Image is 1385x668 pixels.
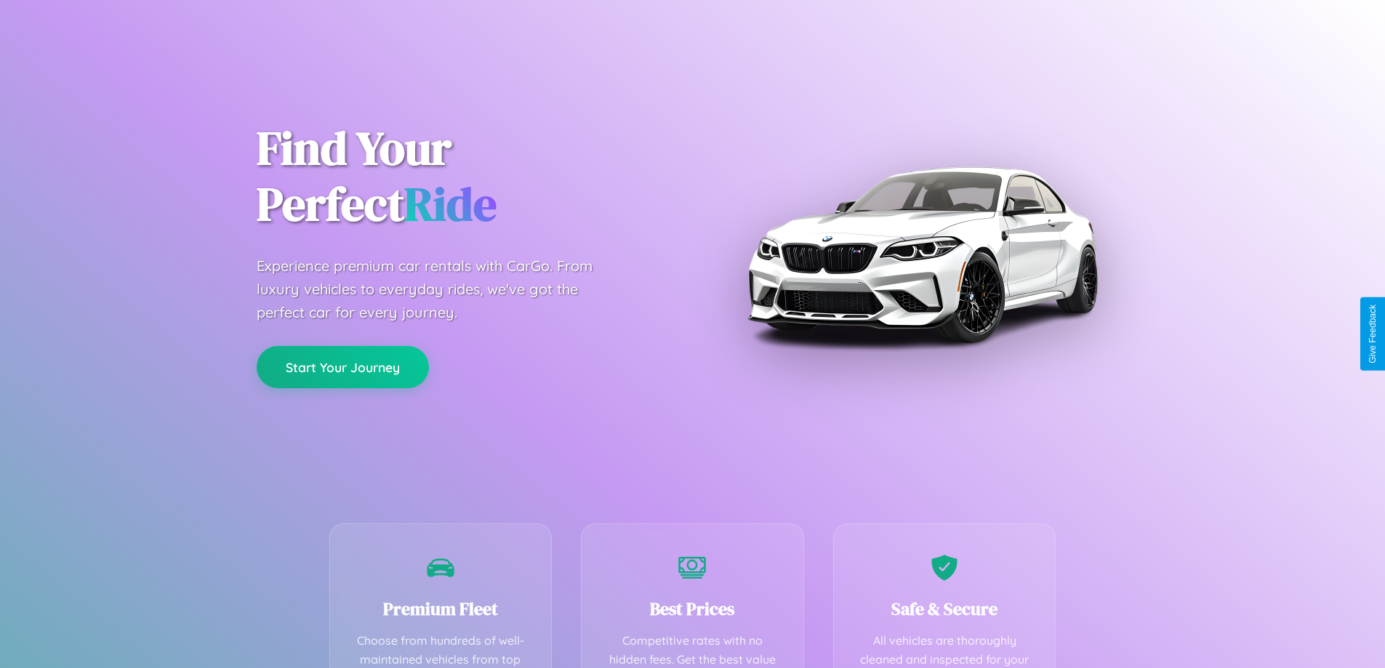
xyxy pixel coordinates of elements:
button: Start Your Journey [257,346,429,388]
p: Experience premium car rentals with CarGo. From luxury vehicles to everyday rides, we've got the ... [257,254,620,324]
span: Ride [404,172,497,236]
h3: Safe & Secure [856,597,1034,621]
div: Give Feedback [1368,305,1378,363]
h1: Find Your Perfect [257,121,671,233]
h3: Best Prices [603,597,782,621]
img: Premium BMW car rental vehicle [740,73,1104,436]
h3: Premium Fleet [352,597,530,621]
